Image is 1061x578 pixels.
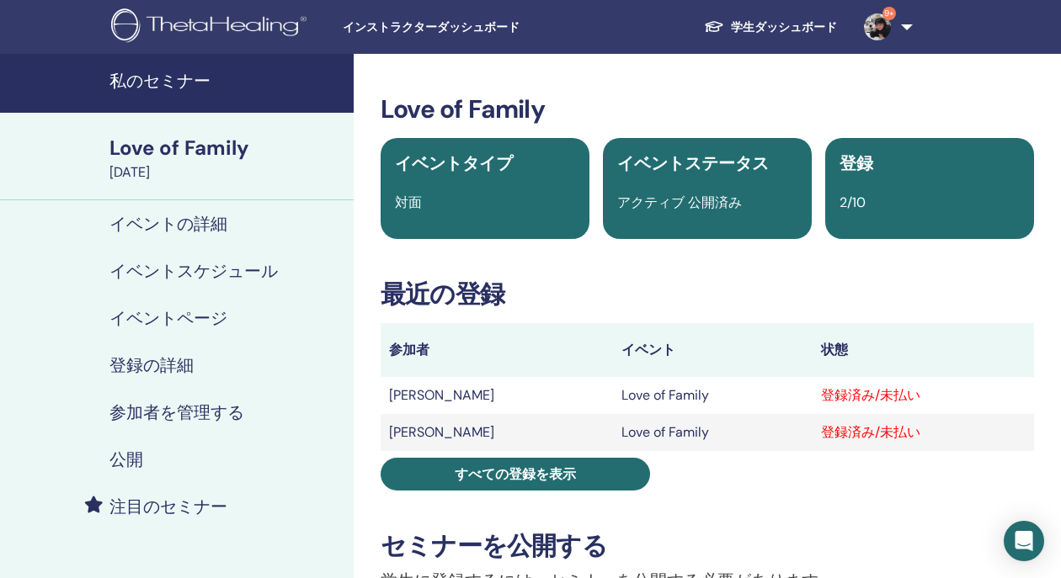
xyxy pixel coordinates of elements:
div: [DATE] [109,162,344,183]
span: インストラクターダッシュボード [343,19,595,36]
img: graduation-cap-white.svg [704,19,724,34]
h4: 登録の詳細 [109,355,194,375]
span: 対面 [395,194,422,211]
h3: セミナーを公開する [381,531,1034,561]
span: イベントタイプ [395,152,513,174]
h4: 参加者を管理する [109,402,244,422]
div: 登録済み/未払い [821,422,1026,443]
h4: 注目のセミナー [109,496,227,517]
div: Love of Family [109,134,344,162]
h4: 公開 [109,449,143,469]
th: 参加者 [381,323,613,377]
span: 9+ [882,7,896,20]
h3: 最近の登録 [381,279,1034,310]
td: [PERSON_NAME] [381,377,613,414]
span: すべての登録を表示 [455,465,576,483]
h4: イベントの詳細 [109,214,227,234]
div: Open Intercom Messenger [1004,521,1044,561]
a: すべての登録を表示 [381,458,650,491]
th: イベント [613,323,812,377]
a: 学生ダッシュボード [690,12,850,43]
td: [PERSON_NAME] [381,414,613,451]
img: default.jpg [864,13,891,40]
span: イベントステータス [617,152,769,174]
th: 状態 [813,323,1034,377]
h4: イベントページ [109,308,227,328]
h4: イベントスケジュール [109,261,278,281]
a: Love of Family[DATE] [99,134,354,183]
div: 登録済み/未払い [821,385,1026,406]
h3: Love of Family [381,94,1034,125]
span: アクティブ 公開済み [617,194,742,211]
span: 登録 [840,152,873,174]
span: 2/10 [840,194,866,211]
td: Love of Family [613,414,812,451]
h4: 私のセミナー [109,71,344,91]
td: Love of Family [613,377,812,414]
img: logo.png [111,8,312,46]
